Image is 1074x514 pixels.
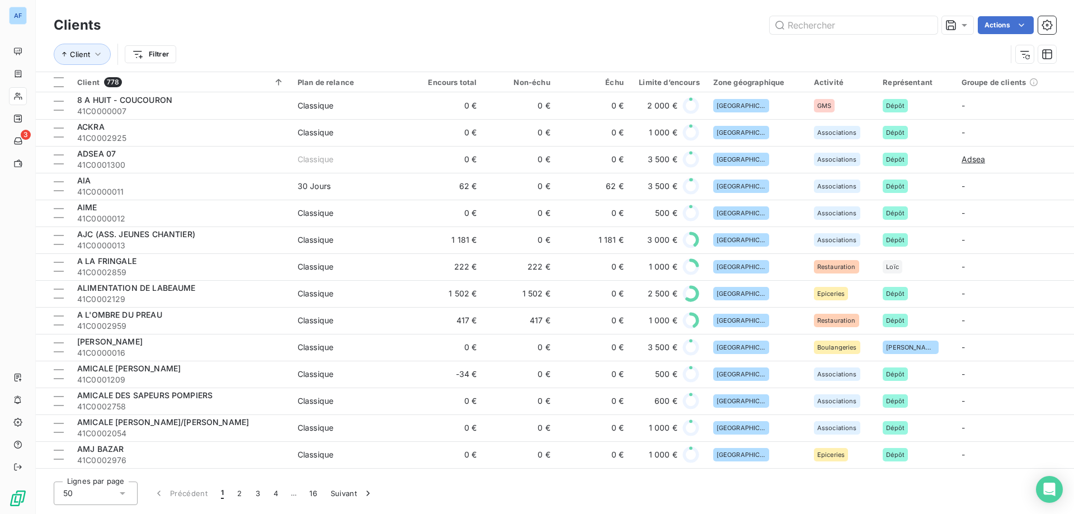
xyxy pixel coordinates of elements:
span: AMJ BAZAR [77,444,124,454]
span: [PERSON_NAME] - BOULANGERIE PA [77,471,219,480]
td: 62 € [410,173,483,200]
span: Client [70,50,90,59]
span: [GEOGRAPHIC_DATA] [717,451,766,458]
span: [GEOGRAPHIC_DATA] [717,102,766,109]
div: Classique [298,208,333,219]
span: 41C0000016 [77,347,284,359]
td: 0 € [557,361,630,388]
div: Classique [298,342,333,353]
span: 41C0002959 [77,320,284,332]
span: [PERSON_NAME] [77,337,143,346]
td: 1 181 € [410,227,483,253]
span: 3 500 € [648,181,677,192]
div: Classique [298,234,333,246]
span: 1 000 € [649,127,677,138]
div: Représentant [883,78,948,87]
span: Adsea [962,154,986,165]
span: - [962,235,965,244]
h3: Clients [54,15,101,35]
span: Dépôt [886,183,905,190]
td: 0 € [483,414,557,441]
td: 0 € [410,334,483,361]
span: 1 [221,488,224,499]
span: ADSEA 07 [77,149,116,158]
span: Associations [817,210,857,216]
span: - [962,128,965,137]
a: 3 [9,132,26,150]
td: 0 € [557,468,630,495]
span: [GEOGRAPHIC_DATA] [717,183,766,190]
td: 0 € [410,441,483,468]
span: 41C0000013 [77,240,284,251]
span: ACKRA [77,122,105,131]
span: AIA [77,176,91,185]
td: 0 € [557,92,630,119]
span: Associations [817,183,857,190]
td: 222 € [483,253,557,280]
div: Classique [298,127,333,138]
button: 3 [249,482,267,505]
span: 3 000 € [647,234,677,246]
span: 1 000 € [649,315,677,326]
span: 41C0002976 [77,455,284,466]
div: Plan de relance [298,78,403,87]
td: -34 € [410,361,483,388]
td: 222 € [410,253,483,280]
div: Classique [298,369,333,380]
span: 3 [21,130,31,140]
button: Client [54,44,111,65]
span: Epiceries [817,451,845,458]
td: 0 € [557,334,630,361]
td: 1 181 € [557,227,630,253]
span: AMICALE DES SAPEURS POMPIERS [77,390,213,400]
span: 500 € [655,208,677,219]
button: 1 [214,482,230,505]
div: Open Intercom Messenger [1036,476,1063,503]
span: AJC (ASS. JEUNES CHANTIER) [77,229,195,239]
span: - [962,262,965,271]
span: Groupe de clients [962,78,1026,87]
button: 4 [267,482,285,505]
span: 41C0001209 [77,374,284,385]
span: [GEOGRAPHIC_DATA] [717,425,766,431]
button: Précédent [147,482,214,505]
span: Dépôt [886,129,905,136]
span: Dépôt [886,425,905,431]
span: Client [77,78,100,87]
span: 2 500 € [648,288,677,299]
span: 2 000 € [647,100,677,111]
div: Encours total [417,78,477,87]
div: Non-échu [490,78,550,87]
td: 0 € [410,200,483,227]
div: AF [9,7,27,25]
span: Dépôt [886,398,905,404]
span: [GEOGRAPHIC_DATA] [717,317,766,324]
div: Échu [564,78,624,87]
td: 0 € [410,388,483,414]
div: Classique [298,315,333,326]
span: [GEOGRAPHIC_DATA] [717,129,766,136]
td: 417 € [483,307,557,334]
td: 0 € [557,307,630,334]
span: Dépôt [886,371,905,378]
td: 1 502 € [483,280,557,307]
td: 0 € [483,173,557,200]
button: 2 [230,482,248,505]
td: 0 € [483,441,557,468]
td: 0 € [483,119,557,146]
span: A L'OMBRE DU PREAU [77,310,162,319]
div: Classique [298,449,333,460]
span: 778 [104,77,122,87]
span: - [962,342,965,352]
td: 0 € [483,334,557,361]
span: … [285,484,303,502]
div: Classique [298,422,333,433]
span: Boulangeries [817,344,857,351]
td: 0 € [557,441,630,468]
span: [PERSON_NAME] [886,344,935,351]
span: Dépôt [886,102,905,109]
div: Activité [814,78,869,87]
td: 417 € [410,307,483,334]
td: 0 € [410,414,483,441]
span: - [962,208,965,218]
